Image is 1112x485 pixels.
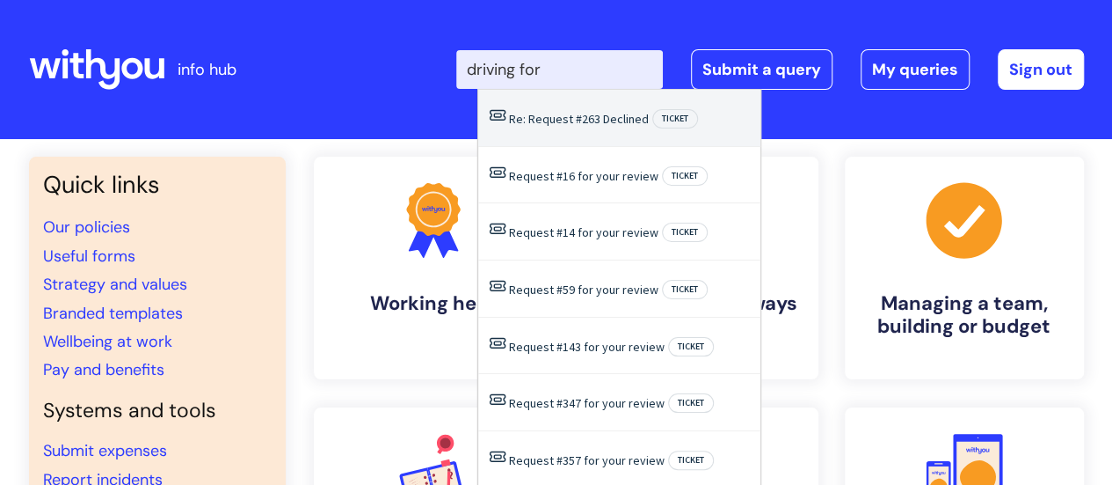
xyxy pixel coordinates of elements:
[43,303,183,324] a: Branded templates
[509,452,665,468] a: Request #357 for your review
[509,111,649,127] a: Re: Request #263 Declined
[43,331,172,352] a: Wellbeing at work
[662,166,708,186] span: Ticket
[662,280,708,299] span: Ticket
[456,49,1084,90] div: | -
[668,393,714,413] span: Ticket
[509,339,665,355] a: Request #143 for your review
[998,49,1084,90] a: Sign out
[668,451,714,470] span: Ticket
[691,49,832,90] a: Submit a query
[43,359,164,380] a: Pay and benefits
[509,224,658,240] a: Request #14 for your review
[652,109,698,129] span: Ticket
[456,50,663,89] input: Search
[509,282,658,298] a: Request #59 for your review
[509,395,665,411] a: Request #347 for your review
[328,292,539,315] h4: Working here
[43,217,130,238] a: Our policies
[43,246,135,267] a: Useful forms
[43,171,272,199] h3: Quick links
[43,399,272,423] h4: Systems and tools
[668,337,714,356] span: Ticket
[43,274,187,295] a: Strategy and values
[314,157,553,379] a: Working here
[509,168,658,184] a: Request #16 for your review
[178,55,236,84] p: info hub
[662,223,708,242] span: Ticket
[845,157,1084,379] a: Managing a team, building or budget
[861,49,970,90] a: My queries
[43,440,167,461] a: Submit expenses
[859,292,1070,339] h4: Managing a team, building or budget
